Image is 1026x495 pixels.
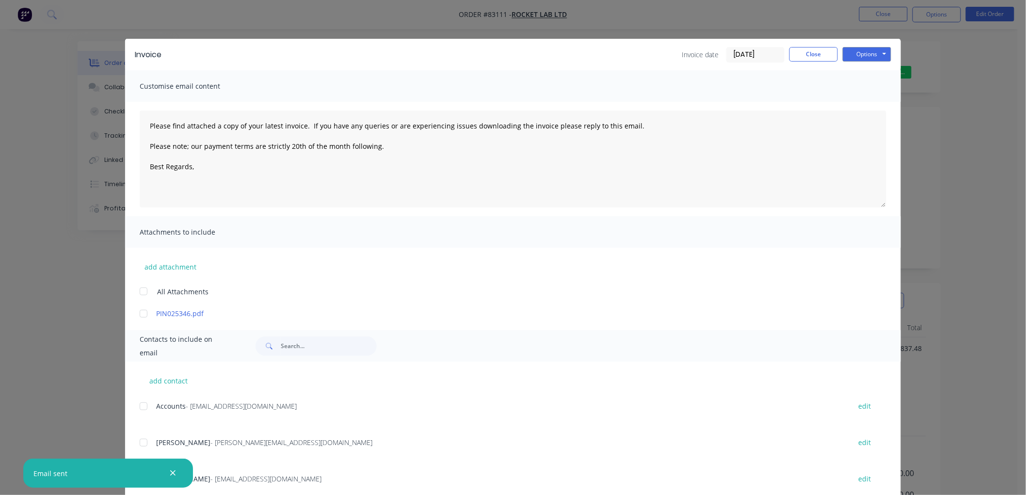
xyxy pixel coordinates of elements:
span: Invoice date [682,49,719,60]
span: Contacts to include on email [140,333,231,360]
input: Search... [281,336,377,356]
span: [PERSON_NAME] [156,438,210,447]
div: Invoice [135,49,161,61]
span: - [EMAIL_ADDRESS][DOMAIN_NAME] [210,474,321,483]
button: Close [789,47,838,62]
span: Customise email content [140,80,246,93]
span: - [PERSON_NAME][EMAIL_ADDRESS][DOMAIN_NAME] [210,438,372,447]
span: All Attachments [157,287,208,297]
span: Attachments to include [140,225,246,239]
button: edit [853,399,877,413]
button: edit [853,472,877,485]
textarea: Please find attached a copy of your latest invoice. If you have any queries or are experiencing i... [140,111,886,208]
button: add attachment [140,259,201,274]
button: Options [843,47,891,62]
button: edit [853,436,877,449]
span: Accounts [156,401,186,411]
span: - [EMAIL_ADDRESS][DOMAIN_NAME] [186,401,297,411]
a: PIN025346.pdf [156,308,841,319]
button: add contact [140,373,198,388]
div: Email sent [33,468,67,479]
